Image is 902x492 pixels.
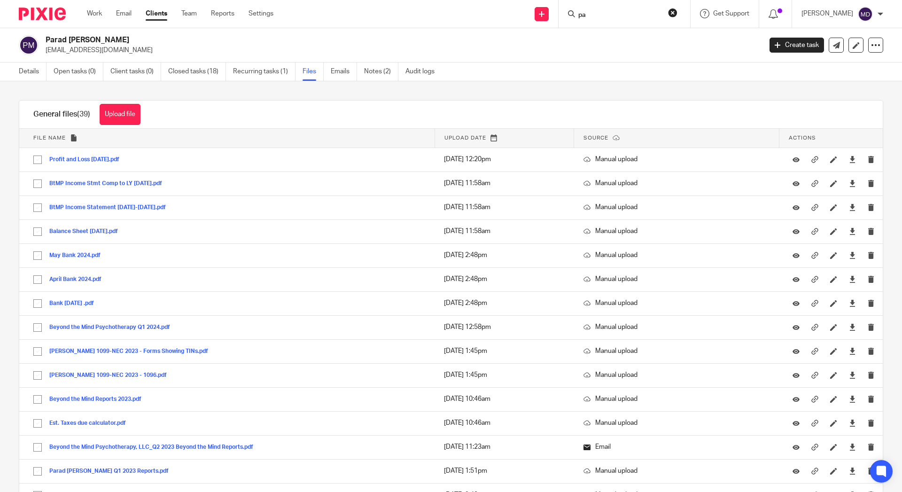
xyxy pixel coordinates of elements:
[444,466,564,476] p: [DATE] 1:51pm
[849,203,856,212] a: Download
[849,274,856,284] a: Download
[583,418,770,428] p: Manual upload
[444,298,564,308] p: [DATE] 2:48pm
[29,223,47,241] input: Select
[849,442,856,452] a: Download
[29,367,47,384] input: Select
[168,62,226,81] a: Closed tasks (18)
[583,394,770,404] p: Manual upload
[583,203,770,212] p: Manual upload
[583,226,770,236] p: Manual upload
[668,8,677,17] button: Clear
[46,46,755,55] p: [EMAIL_ADDRESS][DOMAIN_NAME]
[849,346,856,356] a: Download
[801,9,853,18] p: [PERSON_NAME]
[87,9,102,18] a: Work
[577,11,662,20] input: Search
[29,319,47,336] input: Select
[444,346,564,356] p: [DATE] 1:45pm
[49,420,133,427] button: Est. Taxes due calculator.pdf
[444,250,564,260] p: [DATE] 2:48pm
[583,155,770,164] p: Manual upload
[444,418,564,428] p: [DATE] 10:46am
[849,394,856,404] a: Download
[146,9,167,18] a: Clients
[583,370,770,380] p: Manual upload
[33,109,90,119] h1: General files
[29,247,47,265] input: Select
[233,62,295,81] a: Recurring tasks (1)
[19,62,47,81] a: Details
[46,35,614,45] h2: Parad [PERSON_NAME]
[54,62,103,81] a: Open tasks (0)
[444,274,564,284] p: [DATE] 2:48pm
[33,135,66,141] span: File name
[405,62,442,81] a: Audit logs
[858,7,873,22] img: svg%3E
[849,179,856,188] a: Download
[49,444,260,451] button: Beyond the Mind Psychotherapy, LLC_Q2 2023 Beyond the Mind Reports.pdf
[29,271,47,289] input: Select
[583,346,770,356] p: Manual upload
[444,179,564,188] p: [DATE] 11:58am
[110,62,161,81] a: Client tasks (0)
[444,442,564,452] p: [DATE] 11:23am
[49,396,148,403] button: Beyond the Mind Reports 2023.pdf
[29,199,47,217] input: Select
[29,414,47,432] input: Select
[849,226,856,236] a: Download
[49,204,173,211] button: BtMP Income Statement [DATE]-[DATE].pdf
[29,462,47,480] input: Select
[29,343,47,360] input: Select
[249,9,273,18] a: Settings
[49,180,169,187] button: BtMP Income Stmt Comp to LY [DATE].pdf
[49,228,125,235] button: Balance Sheet [DATE].pdf
[211,9,234,18] a: Reports
[849,155,856,164] a: Download
[19,8,66,20] img: Pixie
[583,179,770,188] p: Manual upload
[770,38,824,53] a: Create task
[849,418,856,428] a: Download
[49,372,174,379] button: [PERSON_NAME] 1099-NEC 2023 - 1096.pdf
[444,370,564,380] p: [DATE] 1:45pm
[29,295,47,312] input: Select
[849,466,856,476] a: Download
[364,62,398,81] a: Notes (2)
[444,155,564,164] p: [DATE] 12:20pm
[49,300,101,307] button: Bank [DATE] .pdf
[49,156,126,163] button: Profit and Loss [DATE].pdf
[444,203,564,212] p: [DATE] 11:58am
[583,442,770,452] p: Email
[789,135,816,141] span: Actions
[583,250,770,260] p: Manual upload
[29,151,47,169] input: Select
[49,276,109,283] button: April Bank 2024.pdf
[849,298,856,308] a: Download
[181,9,197,18] a: Team
[583,298,770,308] p: Manual upload
[444,226,564,236] p: [DATE] 11:58am
[49,348,215,355] button: [PERSON_NAME] 1099-NEC 2023 - Forms Showing TINs.pdf
[303,62,324,81] a: Files
[29,390,47,408] input: Select
[583,322,770,332] p: Manual upload
[49,324,177,331] button: Beyond the Mind Psychotherapy Q1 2024.pdf
[849,322,856,332] a: Download
[583,466,770,476] p: Manual upload
[444,135,486,141] span: Upload date
[849,370,856,380] a: Download
[116,9,132,18] a: Email
[49,252,108,259] button: May Bank 2024.pdf
[849,250,856,260] a: Download
[583,274,770,284] p: Manual upload
[100,104,140,125] button: Upload file
[444,322,564,332] p: [DATE] 12:58pm
[713,10,749,17] span: Get Support
[49,468,176,475] button: Parad [PERSON_NAME] Q1 2023 Reports.pdf
[77,110,90,118] span: (39)
[29,438,47,456] input: Select
[29,175,47,193] input: Select
[583,135,608,141] span: Source
[444,394,564,404] p: [DATE] 10:46am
